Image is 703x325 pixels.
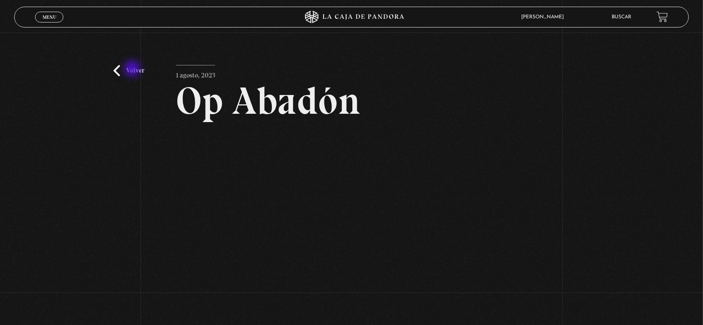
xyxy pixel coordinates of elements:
a: Buscar [612,15,632,20]
h2: Op Abadón [176,82,527,120]
a: Volver [113,65,144,76]
a: View your shopping cart [657,11,668,22]
span: [PERSON_NAME] [517,15,572,20]
span: Cerrar [40,21,59,27]
p: 1 agosto, 2023 [176,65,215,82]
span: Menu [43,15,56,20]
